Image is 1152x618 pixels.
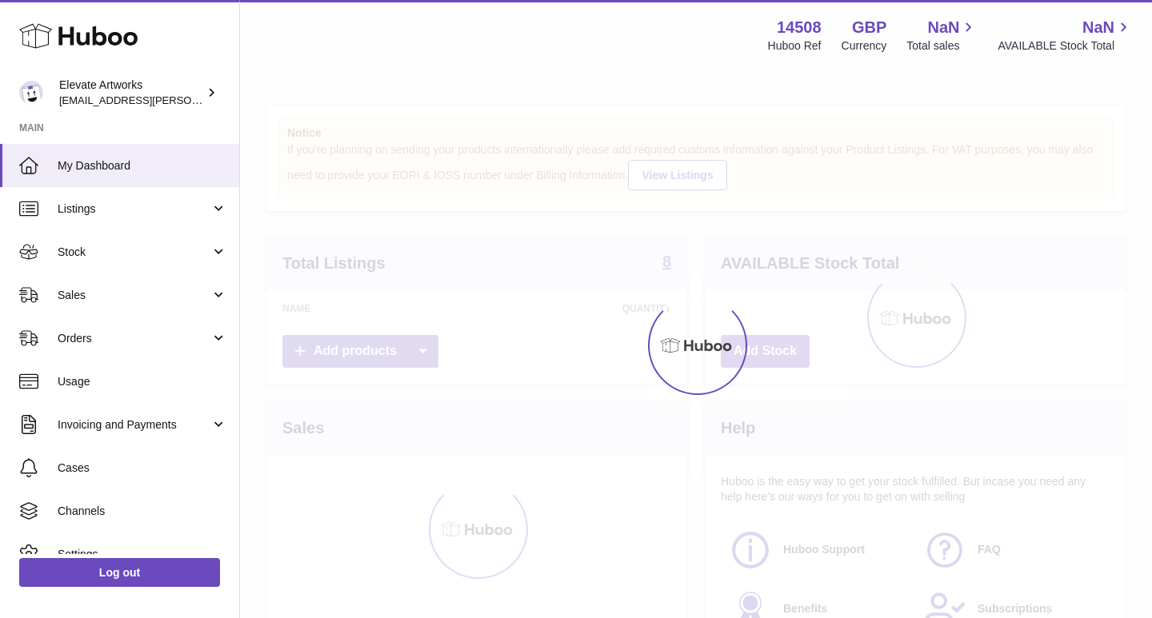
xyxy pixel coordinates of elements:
span: Listings [58,201,210,217]
span: Cases [58,461,227,476]
div: Elevate Artworks [59,78,203,108]
a: NaN AVAILABLE Stock Total [998,17,1133,54]
span: Total sales [906,38,978,54]
span: Stock [58,245,210,260]
a: NaN Total sales [906,17,978,54]
div: Currency [842,38,887,54]
span: Invoicing and Payments [58,417,210,433]
img: conor.barry@elevateartworks.com [19,81,43,105]
strong: GBP [852,17,886,38]
span: Usage [58,374,227,389]
span: Orders [58,331,210,346]
span: Sales [58,288,210,303]
div: Huboo Ref [768,38,822,54]
span: NaN [1082,17,1114,38]
span: Settings [58,547,227,562]
span: NaN [927,17,959,38]
strong: 14508 [777,17,822,38]
span: AVAILABLE Stock Total [998,38,1133,54]
span: Channels [58,504,227,519]
span: [EMAIL_ADDRESS][PERSON_NAME][DOMAIN_NAME] [59,94,321,106]
a: Log out [19,558,220,587]
span: My Dashboard [58,158,227,173]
